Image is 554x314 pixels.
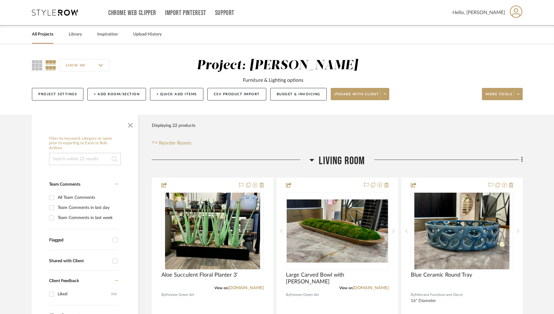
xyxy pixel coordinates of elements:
span: Client Feedback [49,279,79,283]
a: Chrome Web Clipper [108,10,156,16]
span: Forever Green Art [166,292,194,298]
a: [DOMAIN_NAME] [353,286,389,290]
div: Team Comments in last week [58,213,117,223]
div: 0 [162,192,264,270]
a: [DOMAIN_NAME] [228,286,264,290]
span: View on [339,286,353,290]
div: Flagged [49,238,110,243]
div: Shared with Client [49,259,110,264]
button: Close [124,118,137,130]
span: Mercana Furniture and Decor [415,292,463,298]
span: Share with client [334,92,379,101]
button: Budget & Invoicing [270,88,327,100]
a: Library [69,30,82,39]
div: 0 [286,192,388,270]
div: 0 [411,192,513,270]
button: Reorder Rooms [152,139,191,147]
span: Blue Ceramic Round Tray [411,272,472,278]
div: (16) [111,289,117,299]
input: Search within 22 results [49,153,121,165]
a: Upload History [133,30,162,39]
a: All Projects [32,30,53,39]
span: By [161,292,166,298]
span: Team Comments [49,182,80,187]
button: + Quick Add Items [150,88,203,100]
a: Support [215,10,234,16]
button: + Add Room/Section [87,88,146,100]
span: Large Carved Bowl with [PERSON_NAME] [286,272,388,285]
div: Liked [58,289,111,299]
button: Project Settings [32,88,83,100]
span: By [411,292,415,298]
span: Aloe Succulent Floral Planter 3' [161,272,238,278]
h6: Filter by keyword, category or name prior to exporting to Excel or Bulk Actions [49,136,121,151]
button: Share with client [331,88,390,100]
span: Reorder Rooms [159,139,191,147]
img: Large Carved Bowl with Moss [287,199,388,263]
button: CSV Product Import [207,88,266,100]
span: Forever Green Art [290,292,319,298]
a: Inspiration [97,30,118,39]
div: Displaying 22 products [152,119,195,132]
a: Import Pinterest [165,10,206,16]
div: Furniture & Lighting options [243,77,303,84]
span: Hello, [PERSON_NAME] [452,9,505,16]
span: View on [214,286,228,290]
button: More tools [482,88,523,100]
div: All Team Comments [58,193,117,202]
img: Blue Ceramic Round Tray [414,193,510,269]
span: By [286,292,290,298]
div: Team Comments in last day [58,203,117,213]
div: Project: [PERSON_NAME] [197,59,358,72]
span: More tools [486,92,512,101]
img: Aloe Succulent Floral Planter 3' [165,193,260,269]
span: Living Room [319,154,365,168]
